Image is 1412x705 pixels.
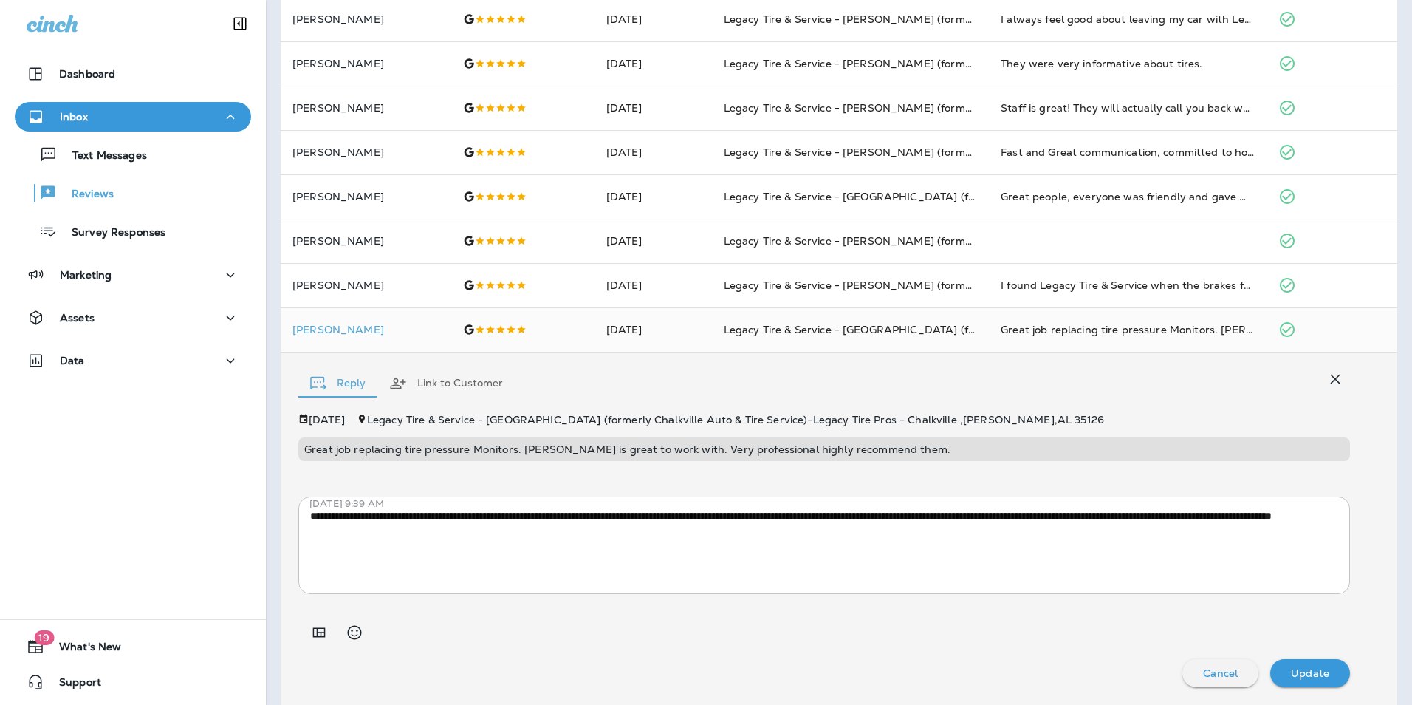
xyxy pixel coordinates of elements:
div: I always feel good about leaving my car with Legacy Tire and Service! They are very professional ... [1001,12,1254,27]
p: [PERSON_NAME] [292,102,439,114]
button: Dashboard [15,59,251,89]
p: Update [1291,667,1329,679]
button: Text Messages [15,139,251,170]
p: [PERSON_NAME] [292,146,439,158]
p: Marketing [60,269,112,281]
button: Select an emoji [340,618,369,647]
button: Reviews [15,177,251,208]
span: Legacy Tire & Service - [PERSON_NAME] (formerly Chelsea Tire Pros) [724,234,1080,248]
td: [DATE] [594,86,712,130]
span: 19 [34,630,54,645]
p: [PERSON_NAME] [292,324,439,336]
p: [PERSON_NAME] [292,235,439,247]
button: Cancel [1182,659,1258,687]
button: Survey Responses [15,216,251,247]
span: Legacy Tire & Service - [PERSON_NAME] (formerly Chelsea Tire Pros) [724,57,1080,70]
span: Legacy Tire & Service - [GEOGRAPHIC_DATA] (formerly Chalkville Auto & Tire Service) - Legacy Tire... [367,413,1104,426]
span: Support [44,676,101,694]
p: Text Messages [58,149,147,163]
p: [PERSON_NAME] [292,58,439,69]
td: [DATE] [594,263,712,307]
div: Staff is great! They will actually call you back when your parts come in. They have always been g... [1001,101,1254,115]
button: Marketing [15,260,251,290]
span: Legacy Tire & Service - [GEOGRAPHIC_DATA] (formerly Chalkville Auto & Tire Service) [724,323,1165,336]
td: [DATE] [594,219,712,263]
div: Great job replacing tire pressure Monitors. David is great to work with. Very professional highly... [1001,322,1254,337]
button: Support [15,667,251,697]
td: [DATE] [594,307,712,352]
p: Reviews [57,188,114,202]
button: Update [1270,659,1350,687]
p: [DATE] [309,414,345,426]
button: Add in a premade template [304,618,334,647]
div: Click to view Customer Drawer [292,324,439,336]
td: [DATE] [594,130,712,174]
button: Reply [298,357,377,410]
span: Legacy Tire & Service - [PERSON_NAME] (formerly Chelsea Tire Pros) [724,279,1080,292]
button: 19What's New [15,632,251,661]
button: Data [15,346,251,375]
span: Legacy Tire & Service - [PERSON_NAME] (formerly Chelsea Tire Pros) [724,13,1080,26]
div: They were very informative about tires. [1001,56,1254,71]
td: [DATE] [594,174,712,219]
p: Inbox [60,111,88,123]
td: [DATE] [594,41,712,86]
div: Great people, everyone was friendly and gave me a fair price for the removal and installation of ... [1001,189,1254,204]
p: Great job replacing tire pressure Monitors. [PERSON_NAME] is great to work with. Very professiona... [304,443,1344,455]
p: [DATE] 9:39 AM [309,498,1361,510]
button: Link to Customer [377,357,515,410]
p: [PERSON_NAME] [292,13,439,25]
span: Legacy Tire & Service - [PERSON_NAME] (formerly Chelsea Tire Pros) [724,146,1080,159]
div: I found Legacy Tire & Service when the brakes fell off my vehicle right in front of their store. ... [1001,278,1254,293]
p: [PERSON_NAME] [292,279,439,291]
button: Assets [15,303,251,333]
div: Fast and Great communication, committed to honest pricing [1001,145,1254,160]
p: [PERSON_NAME] [292,191,439,202]
p: Survey Responses [57,226,165,240]
button: Collapse Sidebar [219,9,261,38]
p: Assets [60,312,95,324]
span: What's New [44,641,121,658]
span: Legacy Tire & Service - [PERSON_NAME] (formerly Chelsea Tire Pros) [724,101,1080,115]
p: Dashboard [59,68,115,80]
p: Cancel [1203,667,1238,679]
span: Legacy Tire & Service - [GEOGRAPHIC_DATA] (formerly Magic City Tire & Service) [724,190,1140,203]
p: Data [60,355,85,367]
button: Inbox [15,102,251,132]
